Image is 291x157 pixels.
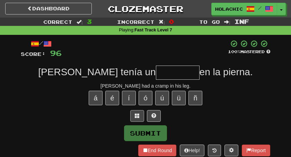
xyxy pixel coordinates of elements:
[188,91,202,105] button: ñ
[242,145,270,156] button: Report
[50,49,62,57] span: 96
[5,3,92,14] a: Dashboard
[224,19,230,24] span: :
[124,125,167,141] button: Submit
[134,28,172,32] strong: Fast Track Level 7
[89,91,103,105] button: á
[77,19,83,24] span: :
[155,91,169,105] button: ú
[139,91,152,105] button: ó
[200,67,253,77] span: en la pierna.
[199,19,220,25] span: To go
[235,18,249,25] span: Inf
[159,19,165,24] span: :
[172,91,186,105] button: ü
[215,6,243,12] span: Holachicos
[102,3,189,15] a: Clozemaster
[105,91,119,105] button: é
[258,6,262,10] span: /
[21,40,62,48] div: /
[130,110,144,122] button: Switch sentence to multiple choice alt+p
[43,19,72,25] span: Correct
[208,145,221,156] button: Round history (alt+y)
[21,82,270,89] div: [PERSON_NAME] had a cramp in his leg.
[180,145,204,156] button: Help!
[21,51,46,57] span: Score:
[169,18,174,25] span: 0
[211,3,277,15] a: Holachicos /
[122,91,136,105] button: í
[117,19,155,25] span: Incorrect
[138,145,176,156] button: End Round
[87,18,92,25] span: 3
[38,67,156,77] span: [PERSON_NAME] tenía un
[147,110,161,122] button: Single letter hint - you only get 1 per sentence and score half the points! alt+h
[228,49,240,54] span: 100 %
[228,49,270,55] div: Mastered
